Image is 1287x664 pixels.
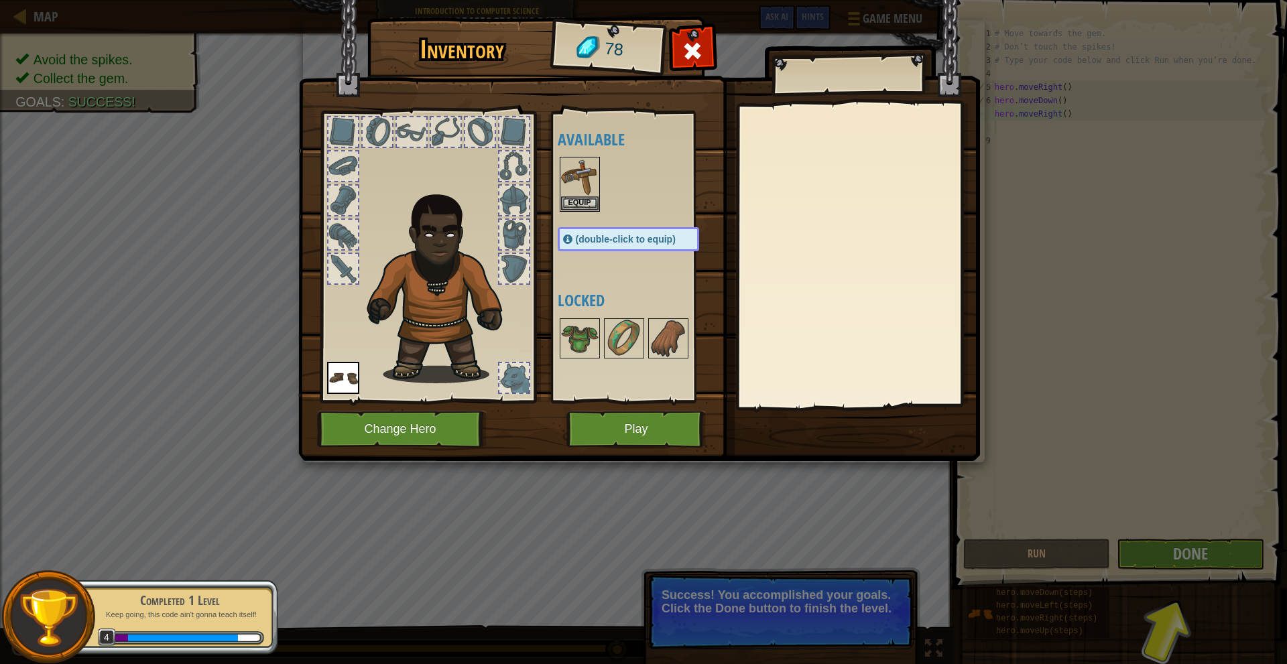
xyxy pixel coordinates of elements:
[561,196,599,210] button: Equip
[650,320,687,357] img: portrait.png
[566,411,707,448] button: Play
[605,320,643,357] img: portrait.png
[576,234,676,245] span: (double-click to equip)
[558,131,726,148] h4: Available
[361,187,526,383] img: Gordon_Stalwart_Hair.png
[561,320,599,357] img: portrait.png
[327,362,359,394] img: portrait.png
[558,291,726,309] h4: Locked
[18,587,79,648] img: trophy.png
[95,591,264,610] div: Completed 1 Level
[317,411,487,448] button: Change Hero
[95,610,264,620] p: Keep going, this code ain't gonna teach itself!
[98,628,116,647] span: 4
[561,158,599,196] img: portrait.png
[603,37,624,62] span: 78
[377,36,548,64] h1: Inventory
